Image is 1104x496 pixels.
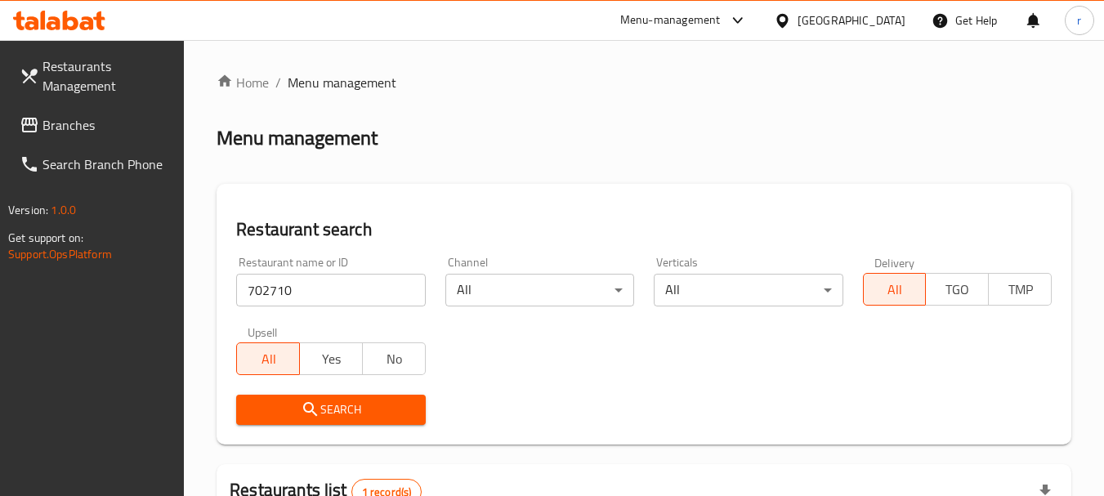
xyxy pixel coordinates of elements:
span: Search [249,400,412,420]
span: Branches [42,115,172,135]
button: TMP [988,273,1052,306]
h2: Restaurant search [236,217,1052,242]
button: No [362,342,426,375]
span: Get support on: [8,227,83,248]
div: All [654,274,843,306]
button: TGO [925,273,989,306]
a: Support.OpsPlatform [8,244,112,265]
label: Delivery [874,257,915,268]
a: Home [217,73,269,92]
span: Yes [306,347,356,371]
li: / [275,73,281,92]
span: All [244,347,293,371]
a: Search Branch Phone [7,145,185,184]
button: All [236,342,300,375]
h2: Menu management [217,125,378,151]
input: Search for restaurant name or ID.. [236,274,425,306]
button: Yes [299,342,363,375]
span: 1.0.0 [51,199,76,221]
button: Search [236,395,425,425]
a: Branches [7,105,185,145]
span: TMP [995,278,1045,302]
span: All [870,278,920,302]
button: All [863,273,927,306]
span: Version: [8,199,48,221]
span: Menu management [288,73,396,92]
nav: breadcrumb [217,73,1071,92]
span: Restaurants Management [42,56,172,96]
div: Menu-management [620,11,721,30]
a: Restaurants Management [7,47,185,105]
span: TGO [932,278,982,302]
span: Search Branch Phone [42,154,172,174]
div: All [445,274,634,306]
span: No [369,347,419,371]
label: Upsell [248,326,278,337]
div: [GEOGRAPHIC_DATA] [798,11,905,29]
span: r [1077,11,1081,29]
